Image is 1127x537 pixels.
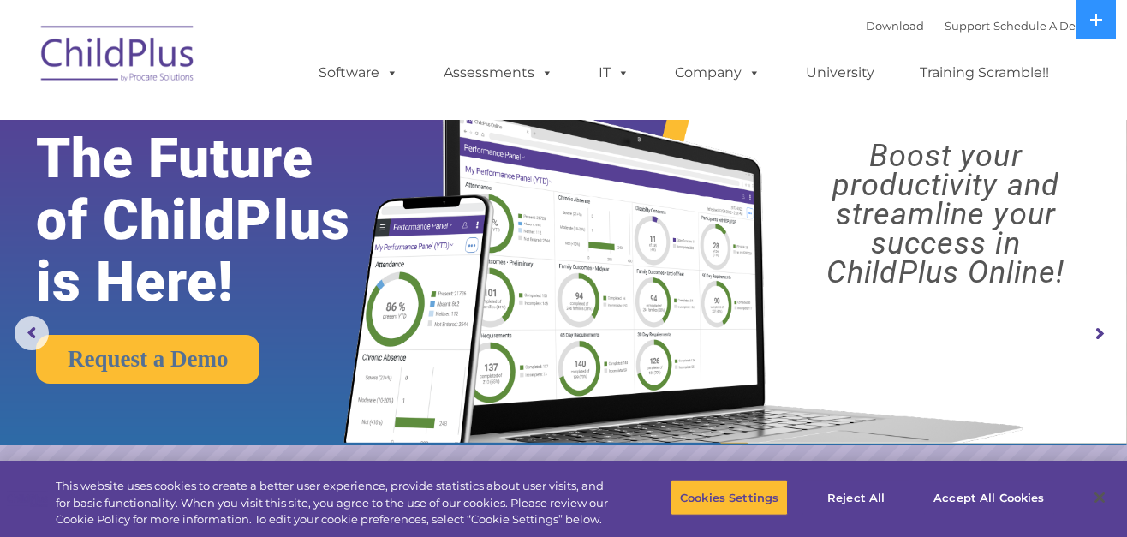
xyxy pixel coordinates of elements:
[581,56,647,90] a: IT
[238,183,311,196] span: Phone number
[1081,479,1118,516] button: Close
[56,478,620,528] div: This website uses cookies to create a better user experience, provide statistics about user visit...
[301,56,415,90] a: Software
[658,56,778,90] a: Company
[802,480,909,516] button: Reject All
[33,14,204,99] img: ChildPlus by Procare Solutions
[789,56,891,90] a: University
[778,141,1113,287] rs-layer: Boost your productivity and streamline your success in ChildPlus Online!
[671,480,788,516] button: Cookies Settings
[924,480,1053,516] button: Accept All Cookies
[866,19,1094,33] font: |
[238,113,290,126] span: Last name
[945,19,990,33] a: Support
[866,19,924,33] a: Download
[903,56,1066,90] a: Training Scramble!!
[993,19,1094,33] a: Schedule A Demo
[426,56,570,90] a: Assessments
[36,335,259,384] a: Request a Demo
[36,128,396,313] rs-layer: The Future of ChildPlus is Here!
